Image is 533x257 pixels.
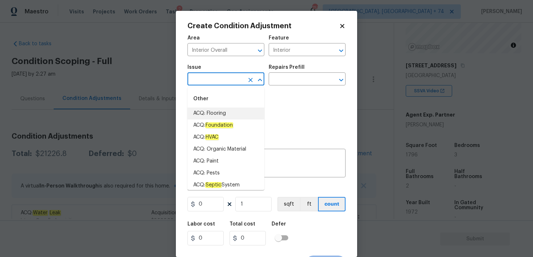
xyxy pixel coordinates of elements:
h5: Feature [269,35,289,41]
li: ACQ: Paint [187,155,264,167]
span: ACQ: [193,134,219,141]
h5: Total cost [230,222,255,227]
h5: Labor cost [187,222,215,227]
button: Clear [245,75,256,85]
button: Open [255,46,265,56]
button: Close [255,75,265,85]
li: ACQ: Pests [187,167,264,179]
span: ACQ: System [193,181,240,189]
h2: Create Condition Adjustment [187,22,339,30]
em: Septic [205,182,222,188]
div: Other [187,90,264,108]
em: Foundation [205,122,233,128]
h5: Repairs Prefill [269,65,305,70]
span: ACQ: [193,122,233,129]
li: ACQ: Flooring [187,108,264,119]
button: sqft [277,197,300,211]
button: Open [336,46,346,56]
button: Open [336,75,346,85]
button: count [318,197,346,211]
h5: Defer [272,222,286,227]
li: ACQ: Organic Material [187,143,264,155]
h5: Area [187,35,200,41]
h5: Issue [187,65,201,70]
em: HVAC [205,134,219,140]
button: ft [300,197,318,211]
